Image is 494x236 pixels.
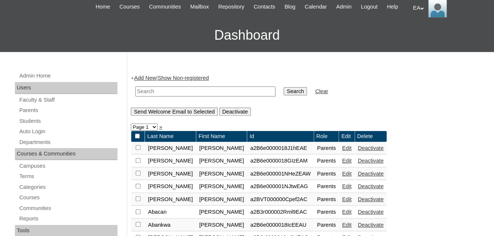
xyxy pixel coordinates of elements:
[196,131,247,142] td: First Name
[336,3,352,11] span: Admin
[19,127,117,136] a: Auto Login
[19,183,117,192] a: Categories
[284,87,307,95] input: Search
[158,75,209,81] a: Show Non-registered
[315,88,328,94] a: Clear
[358,145,384,151] a: Deactivate
[134,75,156,81] a: Add New
[19,172,117,181] a: Terms
[116,3,143,11] a: Courses
[247,142,313,155] td: a2B6e0000018J1hEAE
[332,3,355,11] a: Admin
[358,222,384,228] a: Deactivate
[196,219,247,232] td: [PERSON_NAME]
[92,3,114,11] a: Home
[145,180,196,193] td: [PERSON_NAME]
[281,3,299,11] a: Blog
[247,219,313,232] td: a2B6e0000018IcEEAU
[361,3,378,11] span: Logout
[19,138,117,147] a: Departments
[314,193,339,206] td: Parents
[247,193,313,206] td: a2BVT000000Cpef2AC
[342,196,351,202] a: Edit
[19,204,117,213] a: Communities
[131,108,217,116] input: Send Welcome Email to Selected
[387,3,398,11] span: Help
[342,158,351,164] a: Edit
[247,180,313,193] td: a2B6e000001NJtwEAG
[145,3,185,11] a: Communities
[187,3,213,11] a: Mailbox
[196,193,247,206] td: [PERSON_NAME]
[19,193,117,202] a: Courses
[314,180,339,193] td: Parents
[19,117,117,126] a: Students
[196,155,247,167] td: [PERSON_NAME]
[305,3,327,11] span: Calendar
[314,206,339,219] td: Parents
[358,183,384,189] a: Deactivate
[247,131,313,142] td: Id
[247,206,313,219] td: a2B3r000002Rml9EAC
[247,168,313,180] td: a2B6e000001NHeZEAW
[250,3,279,11] a: Contacts
[314,219,339,232] td: Parents
[342,222,351,228] a: Edit
[196,142,247,155] td: [PERSON_NAME]
[219,108,251,116] input: Deactivate
[145,131,196,142] td: Last Name
[342,145,351,151] a: Edit
[15,82,117,94] div: Users
[135,86,275,96] input: Search
[214,3,248,11] a: Repository
[342,209,351,215] a: Edit
[149,3,181,11] span: Communities
[358,171,384,177] a: Deactivate
[314,155,339,167] td: Parents
[358,196,384,202] a: Deactivate
[314,142,339,155] td: Parents
[342,183,351,189] a: Edit
[145,206,196,219] td: Abacan
[19,95,117,105] a: Faculty & Staff
[119,3,140,11] span: Courses
[339,131,354,142] td: Edit
[247,155,313,167] td: a2B6e0000018GIzEAM
[159,124,162,130] a: »
[314,131,339,142] td: Role
[314,168,339,180] td: Parents
[254,3,275,11] span: Contacts
[131,74,487,115] div: + |
[19,161,117,171] a: Campuses
[15,148,117,160] div: Courses & Communities
[19,214,117,223] a: Reports
[145,155,196,167] td: [PERSON_NAME]
[145,168,196,180] td: [PERSON_NAME]
[301,3,330,11] a: Calendar
[196,206,247,219] td: [PERSON_NAME]
[358,209,384,215] a: Deactivate
[342,171,351,177] a: Edit
[19,106,117,115] a: Parents
[196,180,247,193] td: [PERSON_NAME]
[145,219,196,232] td: Abankwa
[218,3,244,11] span: Repository
[383,3,402,11] a: Help
[355,131,387,142] td: Delete
[190,3,209,11] span: Mailbox
[145,193,196,206] td: [PERSON_NAME]
[145,142,196,155] td: [PERSON_NAME]
[196,168,247,180] td: [PERSON_NAME]
[284,3,295,11] span: Blog
[357,3,381,11] a: Logout
[19,71,117,81] a: Admin Home
[96,3,110,11] span: Home
[358,158,384,164] a: Deactivate
[4,19,490,52] h3: Dashboard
